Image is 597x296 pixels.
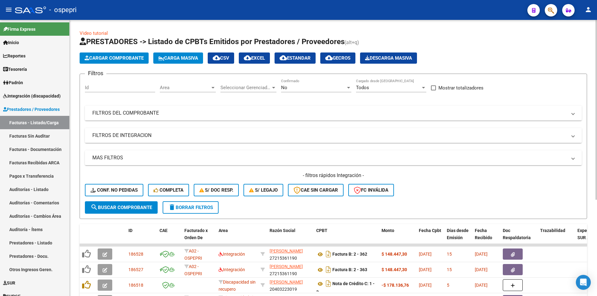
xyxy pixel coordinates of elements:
[148,184,189,196] button: Completa
[3,106,60,113] span: Prestadores / Proveedores
[85,128,582,143] mat-expansion-panel-header: FILTROS DE INTEGRACION
[270,228,295,233] span: Razón Social
[85,106,582,121] mat-expansion-panel-header: FILTROS DEL COMPROBANTE
[447,252,452,257] span: 15
[243,184,283,196] button: S/ legajo
[194,184,239,196] button: S/ Doc Resp.
[216,224,258,251] datatable-header-cell: Area
[288,184,344,196] button: CAE SIN CARGAR
[49,3,76,17] span: - ospepri
[3,93,61,99] span: Integración (discapacidad)
[475,252,488,257] span: [DATE]
[182,224,216,251] datatable-header-cell: Facturado x Orden De
[419,283,432,288] span: [DATE]
[5,6,12,13] mat-icon: menu
[90,203,98,211] mat-icon: search
[219,252,245,257] span: Integración
[365,55,412,61] span: Descarga Masiva
[270,264,303,269] span: [PERSON_NAME]
[316,228,327,233] span: CPBT
[419,228,441,233] span: Fecha Cpbt
[239,52,270,64] button: EXCEL
[294,187,338,193] span: CAE SIN CARGAR
[320,52,355,64] button: Gecros
[540,228,565,233] span: Trazabilidad
[128,252,143,257] span: 186528
[447,228,469,240] span: Días desde Emisión
[168,203,176,211] mat-icon: delete
[219,280,256,292] span: Discapacidad sin recupero
[270,248,303,253] span: [PERSON_NAME]
[280,55,311,61] span: Estandar
[280,54,287,61] mat-icon: cloud_download
[472,224,500,251] datatable-header-cell: Fecha Recibido
[447,267,452,272] span: 15
[158,55,198,61] span: Carga Masiva
[475,228,492,240] span: Fecha Recibido
[270,263,311,276] div: 27215361190
[85,172,582,179] h4: - filtros rápidos Integración -
[444,224,472,251] datatable-header-cell: Días desde Emisión
[92,110,567,116] mat-panel-title: FILTROS DEL COMPROBANTE
[3,280,15,286] span: SUR
[80,30,108,36] a: Video tutorial
[356,85,369,90] span: Todos
[219,228,228,233] span: Area
[500,224,538,251] datatable-header-cell: Doc Respaldatoria
[244,54,251,61] mat-icon: cloud_download
[184,248,202,261] span: A02 - OSPEPRI
[382,228,394,233] span: Monto
[219,267,245,272] span: Integración
[360,52,417,64] app-download-masive: Descarga masiva de comprobantes (adjuntos)
[324,279,332,289] i: Descargar documento
[184,228,208,240] span: Facturado x Orden De
[538,224,575,251] datatable-header-cell: Trazabilidad
[92,132,567,139] mat-panel-title: FILTROS DE INTEGRACION
[324,249,332,259] i: Descargar documento
[213,55,229,61] span: CSV
[270,248,311,261] div: 27215361190
[382,252,407,257] strong: $ 148.447,30
[281,85,287,90] span: No
[3,39,19,46] span: Inicio
[503,228,531,240] span: Doc Respaldatoria
[244,55,265,61] span: EXCEL
[382,267,407,272] strong: $ 148.447,30
[80,37,345,46] span: PRESTADORES -> Listado de CPBTs Emitidos por Prestadores / Proveedores
[332,267,367,272] strong: Factura B: 2 - 363
[3,52,25,59] span: Reportes
[475,283,488,288] span: [DATE]
[90,205,152,210] span: Buscar Comprobante
[92,154,567,161] mat-panel-title: MAS FILTROS
[213,54,220,61] mat-icon: cloud_download
[447,283,449,288] span: 5
[85,55,144,61] span: Cargar Comprobante
[360,52,417,64] button: Descarga Masiva
[85,201,158,214] button: Buscar Comprobante
[382,283,409,288] strong: -$ 178.136,76
[270,279,311,292] div: 20403223019
[85,184,143,196] button: Conf. no pedidas
[80,52,149,64] button: Cargar Comprobante
[126,224,157,251] datatable-header-cell: ID
[3,26,35,33] span: Firma Express
[220,85,271,90] span: Seleccionar Gerenciador
[332,252,367,257] strong: Factura B: 2 - 362
[348,184,394,196] button: FC Inválida
[324,265,332,275] i: Descargar documento
[85,150,582,165] mat-expansion-panel-header: MAS FILTROS
[379,224,416,251] datatable-header-cell: Monto
[128,228,132,233] span: ID
[576,275,591,290] div: Open Intercom Messenger
[314,224,379,251] datatable-header-cell: CPBT
[168,205,213,210] span: Borrar Filtros
[85,69,106,78] h3: Filtros
[3,66,27,73] span: Tesorería
[160,85,210,90] span: Area
[275,52,316,64] button: Estandar
[163,201,219,214] button: Borrar Filtros
[416,224,444,251] datatable-header-cell: Fecha Cpbt
[419,267,432,272] span: [DATE]
[3,79,23,86] span: Padrón
[208,52,234,64] button: CSV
